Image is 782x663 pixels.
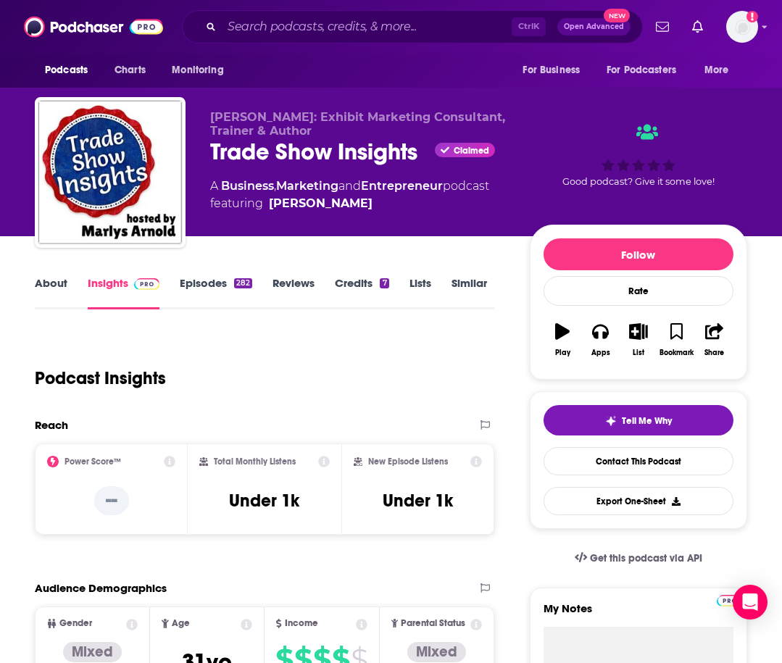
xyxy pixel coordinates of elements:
a: Show notifications dropdown [686,14,709,39]
div: Apps [591,349,610,357]
img: Podchaser Pro [717,595,742,606]
span: and [338,179,361,193]
span: Charts [115,60,146,80]
div: 7 [380,278,388,288]
a: About [35,276,67,309]
a: Business [221,179,274,193]
span: , [274,179,276,193]
img: Podchaser - Follow, Share and Rate Podcasts [24,13,163,41]
a: Reviews [273,276,315,309]
a: Similar [452,276,487,309]
div: List [633,349,644,357]
a: Contact This Podcast [544,447,733,475]
button: open menu [694,57,747,84]
h1: Podcast Insights [35,367,166,389]
svg: Add a profile image [746,11,758,22]
img: User Profile [726,11,758,43]
div: A podcast [210,178,489,212]
label: My Notes [544,601,733,627]
div: Share [704,349,724,357]
span: Income [285,619,318,628]
h2: Total Monthly Listens [214,456,296,467]
span: Get this podcast via API [590,552,702,564]
span: [PERSON_NAME]: Exhibit Marketing Consultant, Trainer & Author [210,110,505,138]
a: Credits7 [335,276,388,309]
h2: Power Score™ [65,456,121,467]
span: More [704,60,729,80]
div: 282 [234,278,252,288]
span: Age [172,619,190,628]
div: Open Intercom Messenger [733,585,768,620]
span: Ctrl K [512,17,546,36]
div: Mixed [407,642,466,662]
span: Parental Status [401,619,465,628]
h2: Audience Demographics [35,581,167,595]
h2: Reach [35,418,68,432]
div: Bookmark [660,349,694,357]
span: Open Advanced [564,23,624,30]
img: Trade Show Insights [38,100,183,245]
div: Play [555,349,570,357]
button: open menu [35,57,107,84]
span: For Business [523,60,580,80]
button: tell me why sparkleTell Me Why [544,405,733,435]
img: Podchaser Pro [134,278,159,290]
span: Podcasts [45,60,88,80]
span: Monitoring [172,60,223,80]
h2: New Episode Listens [368,456,448,467]
button: open menu [162,57,242,84]
button: open menu [512,57,598,84]
div: Rate [544,276,733,306]
button: Play [544,314,581,366]
div: Search podcasts, credits, & more... [182,10,643,43]
span: featuring [210,195,489,212]
div: Mixed [63,642,122,662]
a: Marketing [276,179,338,193]
div: [PERSON_NAME] [269,195,373,212]
button: Apps [581,314,619,366]
span: For Podcasters [607,60,676,80]
a: Get this podcast via API [563,541,714,576]
button: Share [696,314,733,366]
a: Show notifications dropdown [650,14,675,39]
span: Tell Me Why [623,415,673,427]
button: Open AdvancedNew [557,18,631,36]
button: Export One-Sheet [544,487,733,515]
button: open menu [597,57,697,84]
img: tell me why sparkle [605,415,617,427]
span: Logged in as RobinBectel [726,11,758,43]
span: Good podcast? Give it some love! [562,176,715,187]
h3: Under 1k [229,490,299,512]
a: InsightsPodchaser Pro [88,276,159,309]
div: Good podcast? Give it some love! [530,110,747,200]
a: Episodes282 [180,276,252,309]
button: Show profile menu [726,11,758,43]
span: Claimed [454,147,489,154]
span: New [604,9,630,22]
h3: Under 1k [383,490,453,512]
a: Entrepreneur [361,179,443,193]
a: Pro website [717,593,742,606]
button: Follow [544,238,733,270]
button: Bookmark [657,314,695,366]
input: Search podcasts, credits, & more... [222,15,512,38]
a: Lists [409,276,431,309]
p: -- [94,486,129,515]
button: List [620,314,657,366]
a: Charts [105,57,154,84]
span: Gender [59,619,92,628]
